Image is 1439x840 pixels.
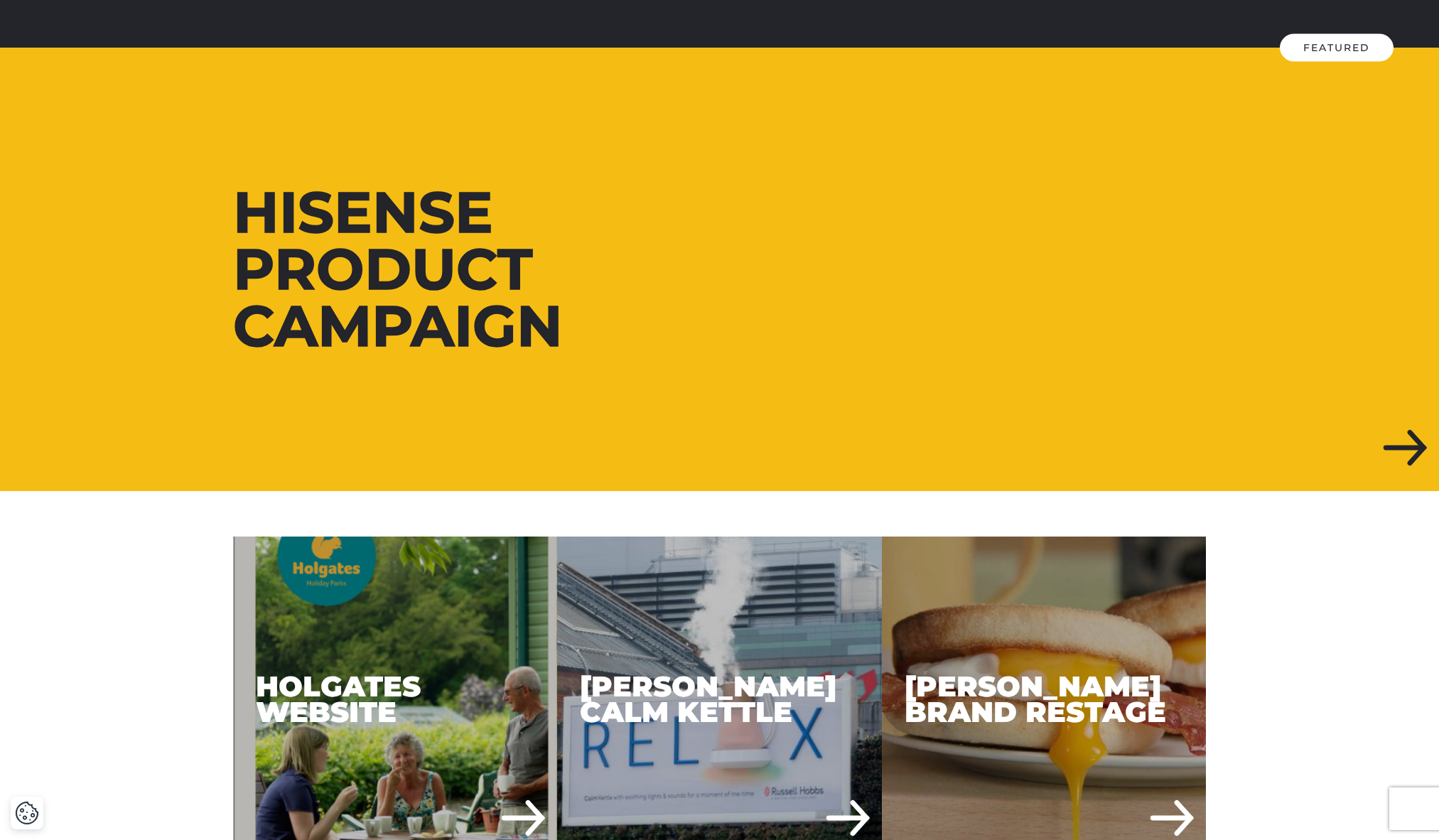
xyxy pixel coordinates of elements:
img: Revisit consent button [15,801,39,825]
div: Hisense Product Campaign [233,184,709,355]
div: Featured [1280,34,1394,62]
button: Cookie Settings [15,801,39,825]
